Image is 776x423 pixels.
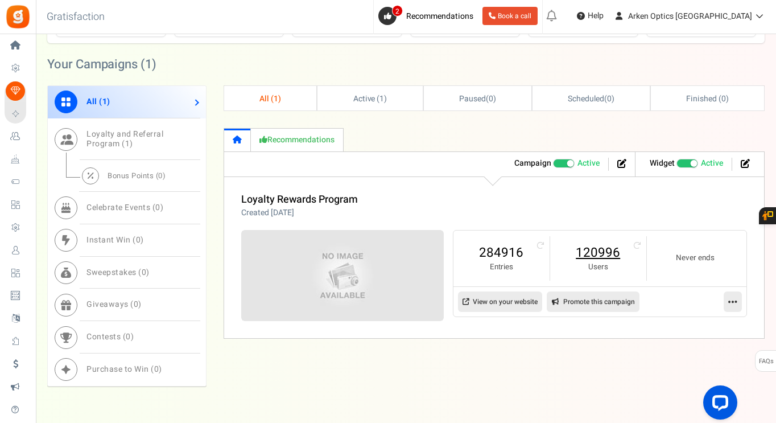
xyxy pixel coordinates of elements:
span: 0 [158,170,163,181]
span: ( ) [568,93,614,105]
a: 120996 [562,244,635,262]
span: Paused [459,93,486,105]
small: Never ends [658,253,732,264]
img: Gratisfaction [5,4,31,30]
span: All ( ) [86,96,110,108]
span: Active [577,158,600,169]
a: Promote this campaign [547,291,639,312]
span: ( ) [459,93,496,105]
strong: Widget [650,157,675,169]
span: Scheduled [568,93,604,105]
a: Book a call [482,7,538,25]
a: View on your website [458,291,542,312]
a: Help [572,7,608,25]
span: Contests ( ) [86,331,134,343]
span: 0 [607,93,612,105]
small: Users [562,262,635,273]
span: Purchase to Win ( ) [86,363,162,375]
strong: Campaign [514,157,551,169]
span: Finished ( ) [686,93,728,105]
span: 0 [489,93,493,105]
span: 1 [145,55,152,73]
span: 0 [155,202,160,213]
span: 1 [102,96,108,108]
span: 0 [154,363,159,375]
span: Bonus Points ( ) [108,170,166,181]
a: 2 Recommendations [378,7,478,25]
span: Sweepstakes ( ) [86,266,150,278]
h2: Your Campaigns ( ) [47,59,156,70]
small: Entries [465,262,538,273]
span: Active [701,158,723,169]
span: 1 [125,138,130,150]
span: Recommendations [406,10,473,22]
a: 284916 [465,244,538,262]
span: 2 [392,5,403,17]
span: 0 [126,331,131,343]
span: 0 [134,298,139,310]
span: Help [585,10,604,22]
span: 0 [142,266,147,278]
p: Created [DATE] [241,207,358,219]
span: Giveaways ( ) [86,298,142,310]
span: 1 [379,93,384,105]
span: 0 [136,234,141,246]
span: Loyalty and Referral Program ( ) [86,128,163,150]
span: FAQs [758,351,774,372]
span: All ( ) [259,93,281,105]
span: 1 [274,93,278,105]
a: Loyalty Rewards Program [241,192,358,207]
span: Instant Win ( ) [86,234,144,246]
span: 0 [721,93,726,105]
span: Celebrate Events ( ) [86,202,163,213]
li: Widget activated [641,158,732,171]
h3: Gratisfaction [34,6,117,28]
a: Recommendations [251,128,344,151]
span: Arken Optics [GEOGRAPHIC_DATA] [628,10,752,22]
span: Active ( ) [353,93,387,105]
